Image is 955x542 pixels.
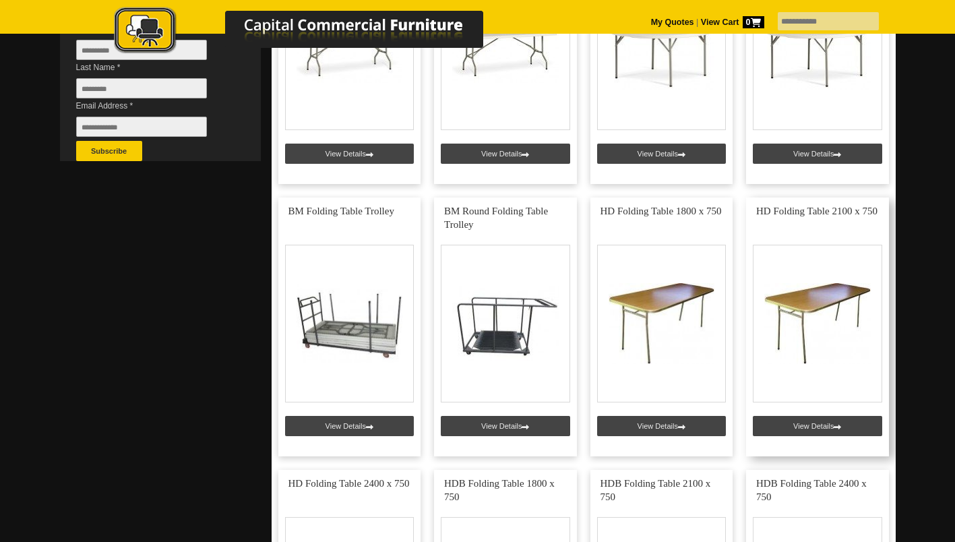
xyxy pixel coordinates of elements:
[698,18,764,27] a: View Cart0
[76,61,227,74] span: Last Name *
[743,16,764,28] span: 0
[77,7,549,56] img: Capital Commercial Furniture Logo
[76,141,142,161] button: Subscribe
[76,78,207,98] input: Last Name *
[76,40,207,60] input: First Name *
[651,18,694,27] a: My Quotes
[76,99,227,113] span: Email Address *
[701,18,764,27] strong: View Cart
[77,7,549,60] a: Capital Commercial Furniture Logo
[76,117,207,137] input: Email Address *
